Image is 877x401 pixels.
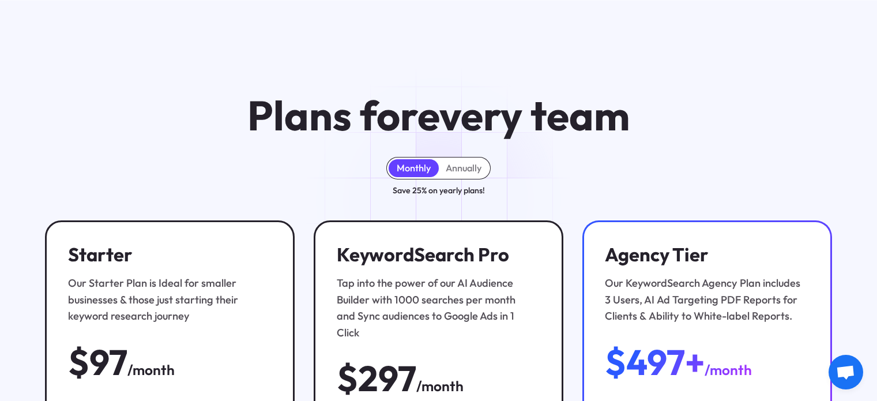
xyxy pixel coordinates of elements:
[68,243,266,266] h3: Starter
[337,360,416,398] div: $297
[68,275,266,325] div: Our Starter Plan is Ideal for smaller businesses & those just starting their keyword research jou...
[127,359,175,381] div: /month
[605,344,705,381] div: $497+
[417,89,630,141] span: every team
[393,184,485,197] div: Save 25% on yearly plans!
[605,275,803,325] div: Our KeywordSearch Agency Plan includes 3 Users, AI Ad Targeting PDF Reports for Clients & Ability...
[247,94,630,138] h1: Plans for
[68,344,127,381] div: $97
[605,243,803,266] h3: Agency Tier
[829,355,863,389] div: Open chat
[397,162,431,174] div: Monthly
[705,359,752,381] div: /month
[416,375,464,397] div: /month
[446,162,481,174] div: Annually
[337,275,535,342] div: Tap into the power of our AI Audience Builder with 1000 searches per month and Sync audiences to ...
[337,243,535,266] h3: KeywordSearch Pro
